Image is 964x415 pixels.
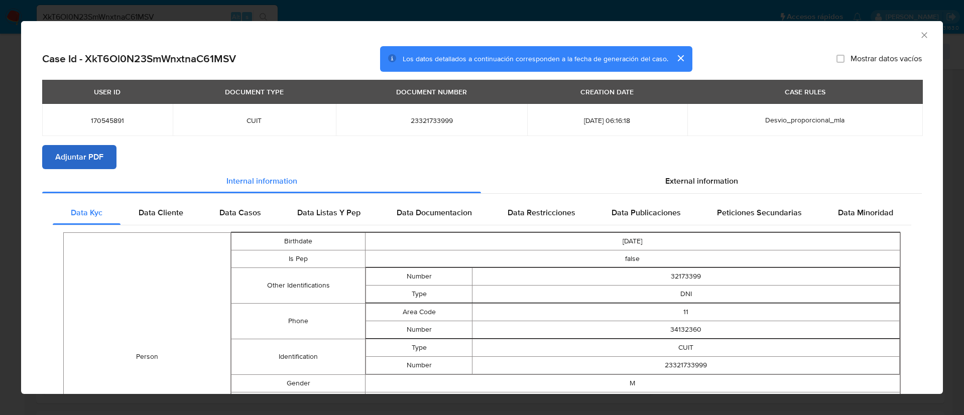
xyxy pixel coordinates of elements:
span: Data Casos [219,207,261,218]
h2: Case Id - XkT6Ol0N23SmWnxtnaC61MSV [42,52,236,65]
td: Identification [231,339,365,374]
td: Number [366,267,472,285]
td: 23321733999 [472,356,900,374]
span: 23321733999 [348,116,515,125]
span: CUIT [185,116,324,125]
div: closure-recommendation-modal [21,21,943,394]
td: CUIT [472,339,900,356]
span: Los datos detallados a continuación corresponden a la fecha de generación del caso. [403,54,668,64]
span: External information [665,175,738,187]
td: 11 [472,303,900,321]
div: Detailed internal info [53,201,911,225]
span: 170545891 [54,116,161,125]
span: Data Restricciones [508,207,575,218]
span: Peticiones Secundarias [717,207,802,218]
div: DOCUMENT TYPE [219,83,290,100]
div: DOCUMENT NUMBER [390,83,473,100]
td: Birthdate [231,232,365,250]
td: Phone [231,303,365,339]
span: Desvio_proporcional_mla [765,115,845,125]
td: AR [365,392,900,409]
span: Data Documentacion [397,207,472,218]
td: Type [366,339,472,356]
td: false [365,250,900,267]
td: Nationality [231,392,365,409]
span: Mostrar datos vacíos [851,54,922,64]
td: Number [366,356,472,374]
button: cerrar [668,46,692,70]
span: Data Cliente [139,207,183,218]
td: Gender [231,374,365,392]
td: DNI [472,285,900,303]
button: Adjuntar PDF [42,145,116,169]
div: CREATION DATE [574,83,640,100]
div: Detailed info [42,169,922,193]
td: Is Pep [231,250,365,267]
span: [DATE] 06:16:18 [539,116,675,125]
td: M [365,374,900,392]
div: USER ID [88,83,127,100]
td: [DATE] [365,232,900,250]
div: CASE RULES [779,83,831,100]
span: Data Publicaciones [612,207,681,218]
input: Mostrar datos vacíos [836,55,845,63]
td: Type [366,285,472,303]
td: 34132360 [472,321,900,338]
td: Number [366,321,472,338]
span: Adjuntar PDF [55,146,103,168]
td: Area Code [366,303,472,321]
span: Internal information [226,175,297,187]
td: Other Identifications [231,267,365,303]
button: Cerrar ventana [919,30,928,39]
span: Data Kyc [71,207,102,218]
td: 32173399 [472,267,900,285]
span: Data Minoridad [838,207,893,218]
span: Data Listas Y Pep [297,207,360,218]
